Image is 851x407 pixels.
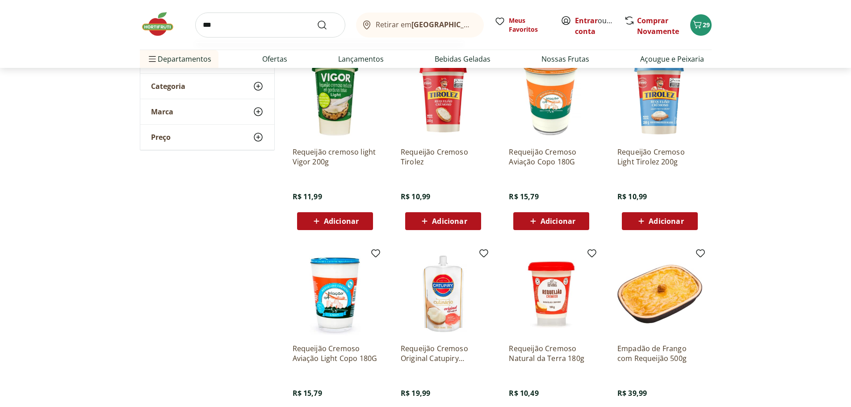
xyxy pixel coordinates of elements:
span: Marca [151,107,173,116]
a: Entrar [575,16,598,25]
a: Criar conta [575,16,624,36]
a: Comprar Novamente [637,16,679,36]
button: Preço [140,125,274,150]
img: Hortifruti [140,11,184,38]
input: search [195,13,345,38]
a: Requeijão cremoso light Vigor 200g [293,147,377,167]
img: Requeijão Cremoso Aviação Copo 180G [509,55,594,140]
a: Açougue e Peixaria [640,54,704,64]
a: Lançamentos [338,54,384,64]
span: 29 [703,21,710,29]
span: R$ 10,99 [617,192,647,201]
img: Requeijão Cremoso Natural da Terra 180g [509,252,594,336]
b: [GEOGRAPHIC_DATA]/[GEOGRAPHIC_DATA] [411,20,562,29]
button: Marca [140,99,274,124]
span: R$ 19,99 [401,388,430,398]
img: Requeijão cremoso light Vigor 200g [293,55,377,140]
img: Requeijão Cremoso Aviação Light Copo 180G [293,252,377,336]
span: R$ 15,79 [293,388,322,398]
a: Requeijão Cremoso Natural da Terra 180g [509,344,594,363]
button: Adicionar [513,212,589,230]
button: Menu [147,48,158,70]
button: Retirar em[GEOGRAPHIC_DATA]/[GEOGRAPHIC_DATA] [356,13,484,38]
span: R$ 15,79 [509,192,538,201]
button: Categoria [140,74,274,99]
a: Requeijão Cremoso Original Catupiry Culinária Pouch 250G [401,344,486,363]
a: Requeijão Cremoso Aviação Light Copo 180G [293,344,377,363]
button: Adicionar [405,212,481,230]
a: Meus Favoritos [495,16,550,34]
button: Adicionar [297,212,373,230]
img: Requeijão Cremoso Tirolez [401,55,486,140]
a: Requeijão Cremoso Tirolez [401,147,486,167]
span: Adicionar [432,218,467,225]
span: R$ 11,99 [293,192,322,201]
a: Nossas Frutas [541,54,589,64]
a: Ofertas [262,54,287,64]
span: Adicionar [541,218,575,225]
span: R$ 10,99 [401,192,430,201]
img: Requeijão Cremoso Light Tirolez 200g [617,55,702,140]
button: Adicionar [622,212,698,230]
a: Empadão de Frango com Requeijão 500g [617,344,702,363]
span: Adicionar [324,218,359,225]
span: R$ 39,99 [617,388,647,398]
button: Submit Search [317,20,338,30]
img: Empadão de Frango com Requeijão 500g [617,252,702,336]
span: Departamentos [147,48,211,70]
span: Categoria [151,82,185,91]
span: ou [575,15,615,37]
span: Preço [151,133,171,142]
button: Carrinho [690,14,712,36]
img: Requeijão Cremoso Original Catupiry Culinária Pouch 250G [401,252,486,336]
span: Retirar em [376,21,474,29]
span: Adicionar [649,218,683,225]
a: Bebidas Geladas [435,54,490,64]
span: R$ 10,49 [509,388,538,398]
a: Requeijão Cremoso Light Tirolez 200g [617,147,702,167]
span: Meus Favoritos [509,16,550,34]
a: Requeijão Cremoso Aviação Copo 180G [509,147,594,167]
